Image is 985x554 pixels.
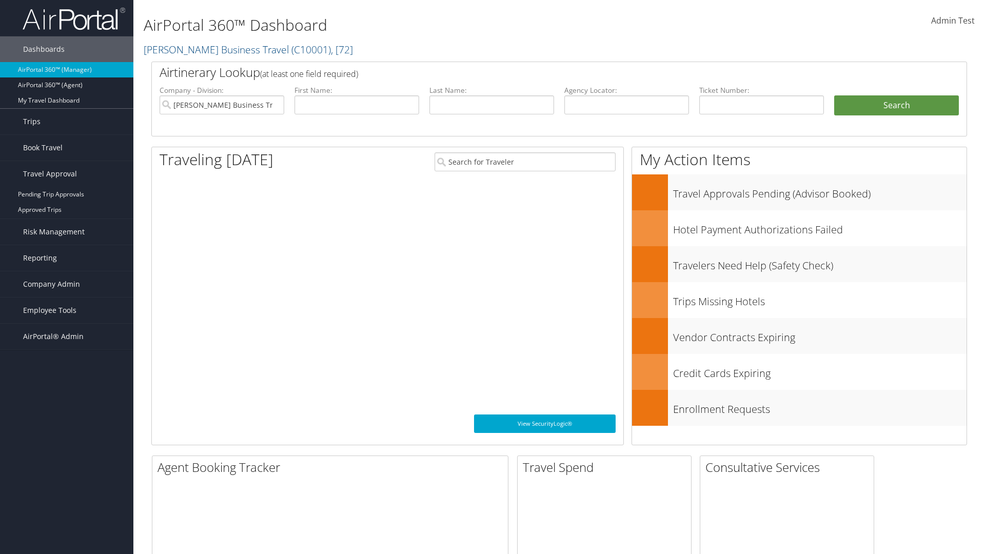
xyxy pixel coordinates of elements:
a: Credit Cards Expiring [632,354,967,390]
h3: Travelers Need Help (Safety Check) [673,253,967,273]
a: Travel Approvals Pending (Advisor Booked) [632,174,967,210]
a: Travelers Need Help (Safety Check) [632,246,967,282]
span: Travel Approval [23,161,77,187]
a: Hotel Payment Authorizations Failed [632,210,967,246]
a: Vendor Contracts Expiring [632,318,967,354]
h1: My Action Items [632,149,967,170]
label: First Name: [294,85,419,95]
span: Trips [23,109,41,134]
h3: Trips Missing Hotels [673,289,967,309]
a: View SecurityLogic® [474,414,616,433]
h2: Consultative Services [705,459,874,476]
label: Agency Locator: [564,85,689,95]
span: Book Travel [23,135,63,161]
span: Reporting [23,245,57,271]
span: AirPortal® Admin [23,324,84,349]
a: Admin Test [931,5,975,37]
span: Employee Tools [23,298,76,323]
h1: Traveling [DATE] [160,149,273,170]
h2: Travel Spend [523,459,691,476]
a: [PERSON_NAME] Business Travel [144,43,353,56]
h1: AirPortal 360™ Dashboard [144,14,698,36]
span: Admin Test [931,15,975,26]
span: ( C10001 ) [291,43,331,56]
button: Search [834,95,959,116]
h3: Hotel Payment Authorizations Failed [673,217,967,237]
h3: Travel Approvals Pending (Advisor Booked) [673,182,967,201]
span: Risk Management [23,219,85,245]
span: , [ 72 ] [331,43,353,56]
h2: Airtinerary Lookup [160,64,891,81]
h3: Enrollment Requests [673,397,967,417]
label: Ticket Number: [699,85,824,95]
h3: Credit Cards Expiring [673,361,967,381]
h3: Vendor Contracts Expiring [673,325,967,345]
label: Last Name: [429,85,554,95]
span: Dashboards [23,36,65,62]
a: Trips Missing Hotels [632,282,967,318]
input: Search for Traveler [435,152,616,171]
span: (at least one field required) [260,68,358,80]
h2: Agent Booking Tracker [157,459,508,476]
span: Company Admin [23,271,80,297]
label: Company - Division: [160,85,284,95]
img: airportal-logo.png [23,7,125,31]
a: Enrollment Requests [632,390,967,426]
